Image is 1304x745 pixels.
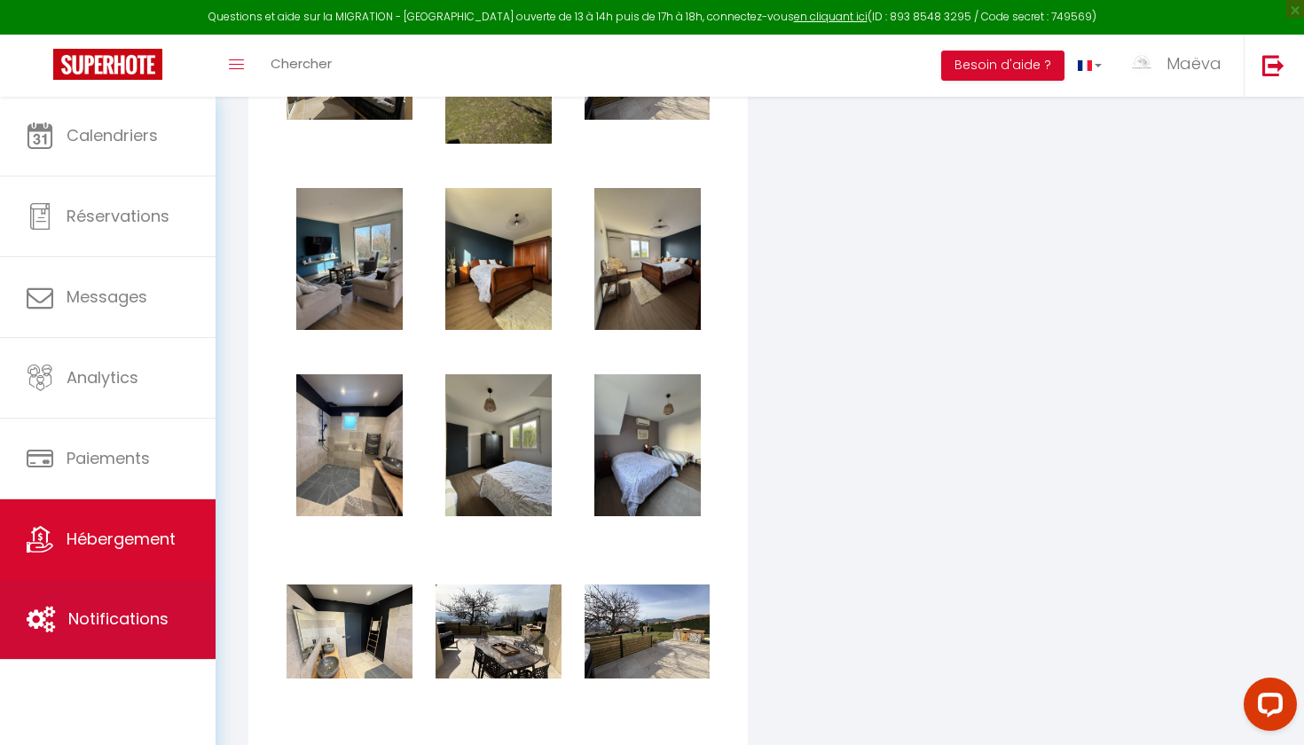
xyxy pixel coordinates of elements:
a: Chercher [257,35,345,97]
img: ... [1128,51,1155,77]
span: Messages [67,286,147,308]
span: Analytics [67,366,138,388]
a: en cliquant ici [794,9,868,24]
span: Chercher [271,54,332,73]
button: Besoin d'aide ? [941,51,1064,81]
iframe: LiveChat chat widget [1229,670,1304,745]
span: Hébergement [67,528,176,550]
span: Paiements [67,447,150,469]
span: Notifications [68,608,169,630]
img: logout [1262,54,1284,76]
span: Calendriers [67,124,158,146]
a: ... Maëva [1115,35,1244,97]
span: Réservations [67,205,169,227]
span: Maëva [1167,52,1222,74]
img: Super Booking [53,49,162,80]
